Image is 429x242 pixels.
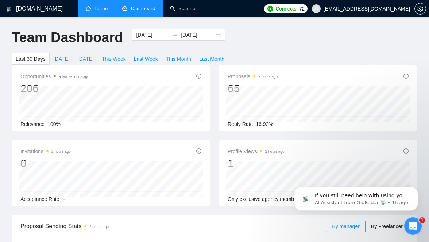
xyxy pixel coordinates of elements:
span: 1 [419,217,425,223]
span: to [172,32,178,38]
span: Connects: [275,5,297,13]
img: logo [6,3,11,15]
div: 0 [20,156,71,170]
a: setting [414,6,426,12]
span: [DATE] [78,55,94,63]
h1: Team Dashboard [12,29,123,46]
span: -- [62,196,66,202]
span: 72 [299,5,305,13]
span: Only exclusive agency members [228,196,301,202]
input: End date [181,31,214,39]
span: 100% [47,121,61,127]
iframe: Intercom notifications message [283,171,429,222]
button: Last Week [130,53,162,65]
span: dashboard [122,6,127,11]
div: 206 [20,82,89,95]
div: 65 [228,82,278,95]
button: [DATE] [50,53,74,65]
span: Last Month [199,55,224,63]
time: 2 hours ago [51,150,71,154]
div: 1 [228,156,285,170]
span: Acceptance Rate [20,196,59,202]
button: This Week [98,53,130,65]
iframe: Intercom live chat [404,217,422,235]
span: info-circle [196,74,201,79]
span: This Month [166,55,191,63]
button: [DATE] [74,53,98,65]
span: Opportunities [20,72,89,81]
span: Last Week [134,55,158,63]
a: homeHome [86,5,108,12]
span: [DATE] [54,55,70,63]
time: 2 hours ago [265,150,285,154]
span: Invitations [20,147,71,156]
span: Dashboard [131,5,155,12]
span: user [314,6,319,11]
button: Last Month [195,53,228,65]
span: Proposals [228,72,278,81]
span: Last 30 Days [16,55,46,63]
span: 16.92% [256,121,273,127]
span: Proposal Sending Stats [20,222,326,231]
button: Last 30 Days [12,53,50,65]
span: info-circle [403,74,409,79]
time: 2 hours ago [258,75,278,79]
a: searchScanner [170,5,197,12]
span: By manager [332,223,359,229]
img: upwork-logo.png [267,6,273,12]
span: Reply Rate [228,121,253,127]
time: 2 hours ago [89,225,109,229]
span: Relevance [20,121,45,127]
span: This Week [102,55,126,63]
span: info-circle [196,148,201,154]
span: info-circle [403,148,409,154]
span: swap-right [172,32,178,38]
button: This Month [162,53,195,65]
span: Profile Views [228,147,285,156]
button: setting [414,3,426,15]
p: Message from AI Assistant from GigRadar 📡, sent 1h ago [32,28,126,35]
input: Start date [136,31,169,39]
time: a few seconds ago [59,75,89,79]
span: By Freelancer [371,223,403,229]
span: If you still need help with using your template alongside Sardor AI, I’m happy to assist. Would y... [32,21,125,63]
span: setting [415,6,426,12]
